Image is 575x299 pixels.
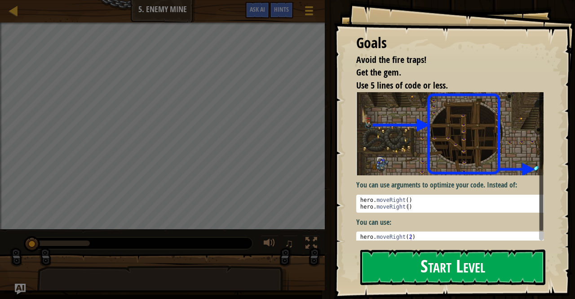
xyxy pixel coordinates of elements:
span: Avoid the fire traps! [356,54,426,66]
p: You can use arguments to optimize your code. Instead of: [356,180,550,190]
button: Start Level [360,250,545,285]
li: Get the gem. [345,66,541,79]
button: Ask AI [15,284,26,295]
span: Get the gem. [356,66,401,78]
span: Use 5 lines of code or less. [356,79,448,91]
div: Goals [356,33,544,54]
button: ♫ [283,235,298,254]
p: You can use: [356,217,550,228]
button: Show game menu [298,2,320,23]
button: Toggle fullscreen [302,235,320,254]
span: ♫ [285,237,294,250]
li: Use 5 lines of code or less. [345,79,541,92]
li: Avoid the fire traps! [345,54,541,67]
span: Ask AI [250,5,265,13]
img: Enemy mine [356,92,550,175]
button: Adjust volume [261,235,279,254]
span: Hints [274,5,289,13]
button: Ask AI [245,2,270,18]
